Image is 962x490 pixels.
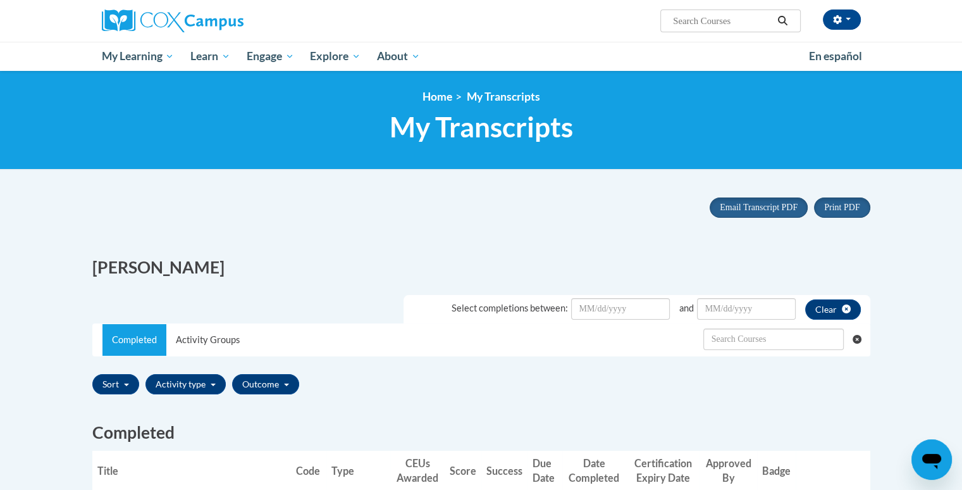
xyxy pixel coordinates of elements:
[92,374,139,394] button: Sort
[101,49,174,64] span: My Learning
[571,298,670,320] input: Date Input
[190,49,230,64] span: Learn
[232,374,299,394] button: Outcome
[710,198,808,218] button: Email Transcript PDF
[814,198,870,218] button: Print PDF
[302,42,369,71] a: Explore
[805,299,861,320] button: clear
[310,49,361,64] span: Explore
[467,90,540,103] span: My Transcripts
[703,329,844,350] input: Search Withdrawn Transcripts
[801,43,870,70] a: En español
[911,439,952,480] iframe: Button to launch messaging window
[809,49,862,63] span: En español
[390,110,573,144] span: My Transcripts
[94,42,183,71] a: My Learning
[102,9,342,32] a: Cox Campus
[824,203,860,212] span: Print PDF
[422,90,452,103] a: Home
[92,256,472,279] h2: [PERSON_NAME]
[773,13,792,28] button: Search
[452,303,568,313] span: Select completions between:
[672,13,773,28] input: Search Courses
[145,374,226,394] button: Activity type
[92,421,870,444] h2: Completed
[823,9,861,30] button: Account Settings
[369,42,428,71] a: About
[720,203,798,212] span: Email Transcript PDF
[102,9,244,32] img: Cox Campus
[853,324,870,355] button: Clear searching
[83,42,880,71] div: Main menu
[182,42,238,71] a: Learn
[377,49,420,64] span: About
[247,49,294,64] span: Engage
[238,42,302,71] a: Engage
[697,298,796,320] input: Date Input
[166,324,249,356] a: Activity Groups
[679,303,694,313] span: and
[102,324,166,356] a: Completed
